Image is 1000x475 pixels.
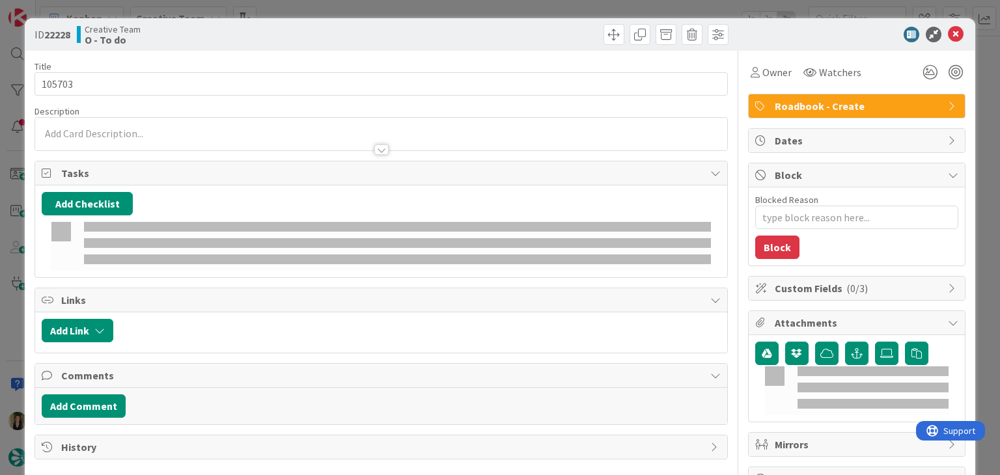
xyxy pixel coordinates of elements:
b: O - To do [85,34,141,45]
span: Creative Team [85,24,141,34]
span: ( 0/3 ) [846,282,868,295]
span: Comments [61,368,703,383]
span: Attachments [775,315,941,331]
span: Block [775,167,941,183]
label: Blocked Reason [755,194,818,206]
span: Watchers [819,64,861,80]
button: Add Comment [42,394,126,418]
span: History [61,439,703,455]
button: Add Checklist [42,192,133,215]
input: type card name here... [35,72,727,96]
label: Title [35,61,51,72]
span: Support [27,2,59,18]
span: Description [35,105,79,117]
b: 22228 [44,28,70,41]
span: Owner [762,64,792,80]
button: Block [755,236,799,259]
span: Links [61,292,703,308]
span: Mirrors [775,437,941,452]
span: Roadbook - Create [775,98,941,114]
span: Tasks [61,165,703,181]
span: Dates [775,133,941,148]
span: ID [35,27,70,42]
button: Add Link [42,319,113,342]
span: Custom Fields [775,280,941,296]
